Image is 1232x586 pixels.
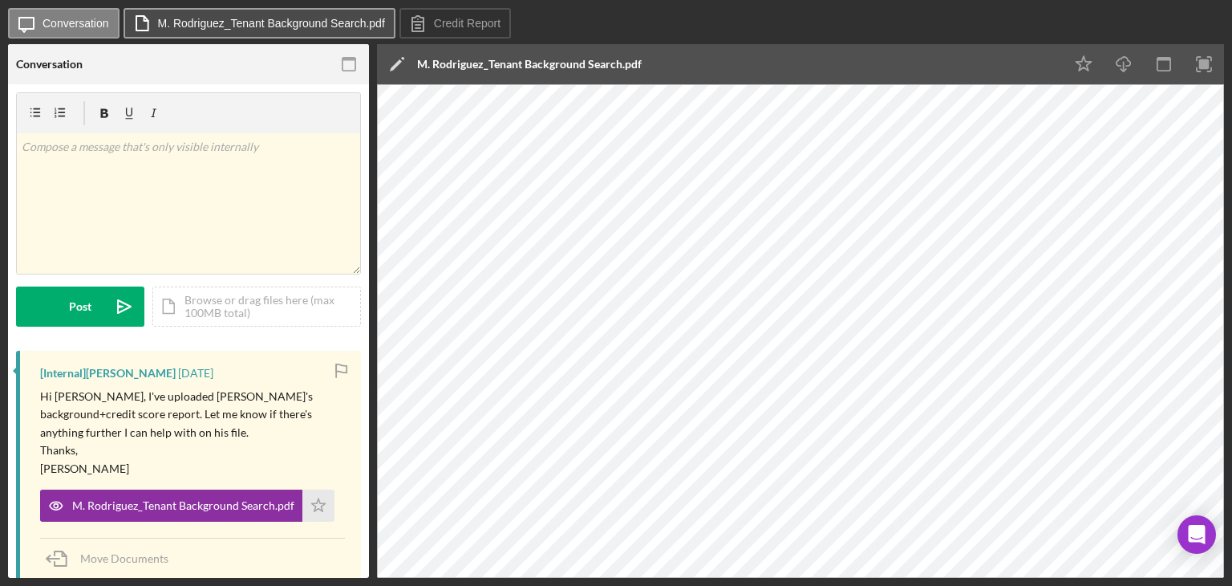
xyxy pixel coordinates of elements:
[43,17,109,30] label: Conversation
[40,388,345,442] p: Hi [PERSON_NAME], I've uploaded [PERSON_NAME]'s background+credit score report. Let me know if th...
[40,460,345,478] p: [PERSON_NAME]
[399,8,511,39] button: Credit Report
[16,287,144,327] button: Post
[72,499,294,512] div: M. Rodriguez_Tenant Background Search.pdf
[124,8,395,39] button: M. Rodriguez_Tenant Background Search.pdf
[40,539,184,579] button: Move Documents
[158,17,385,30] label: M. Rodriguez_Tenant Background Search.pdf
[16,58,83,71] div: Conversation
[1177,515,1216,554] div: Open Intercom Messenger
[40,367,176,380] div: [Internal] [PERSON_NAME]
[69,287,91,327] div: Post
[8,8,120,39] button: Conversation
[434,17,500,30] label: Credit Report
[417,58,642,71] div: M. Rodriguez_Tenant Background Search.pdf
[40,490,334,522] button: M. Rodriguez_Tenant Background Search.pdf
[40,442,345,459] p: Thanks,
[80,551,168,565] span: Move Documents
[178,367,213,380] time: 2025-07-28 03:13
